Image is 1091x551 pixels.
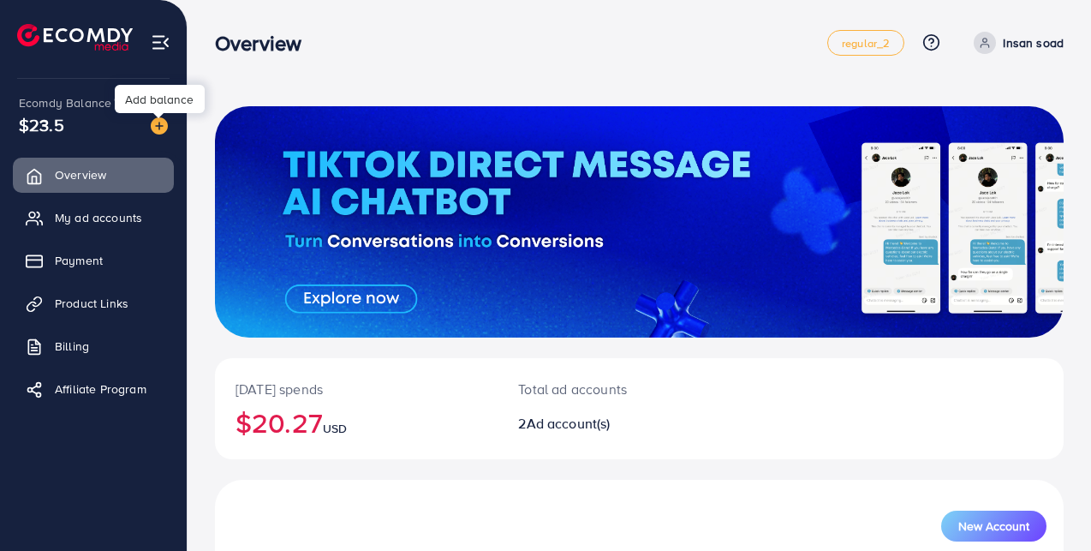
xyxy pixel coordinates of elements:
a: Product Links [13,286,174,320]
span: regular_2 [842,38,890,49]
h2: 2 [518,416,689,432]
img: logo [17,24,133,51]
button: New Account [941,511,1046,542]
span: $23.5 [19,112,64,137]
a: Insan soad [967,32,1064,54]
span: My ad accounts [55,209,142,226]
span: Ecomdy Balance [19,94,111,111]
a: Billing [13,329,174,363]
h2: $20.27 [235,406,477,439]
span: USD [323,420,347,437]
span: Billing [55,338,89,355]
div: Add balance [115,85,205,113]
a: Affiliate Program [13,372,174,406]
a: Payment [13,243,174,278]
img: menu [151,33,170,52]
span: Payment [55,252,103,269]
img: image [151,117,168,135]
p: Total ad accounts [518,379,689,399]
h3: Overview [215,31,315,56]
iframe: Chat [1018,474,1078,538]
span: Affiliate Program [55,380,146,398]
a: Overview [13,158,174,192]
p: Insan soad [1003,33,1064,53]
a: regular_2 [827,30,904,56]
a: My ad accounts [13,201,174,235]
span: New Account [958,520,1029,532]
span: Overview [55,166,106,183]
span: Product Links [55,295,128,312]
p: [DATE] spends [235,379,477,399]
span: Ad account(s) [527,414,611,433]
